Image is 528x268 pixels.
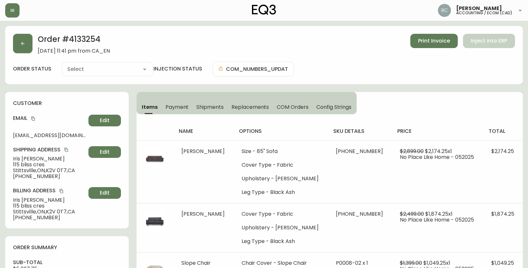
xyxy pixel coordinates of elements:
button: Print Invoice [410,34,458,48]
span: Shipments [196,104,224,110]
img: 565dfad6-18e3-4293-901a-6e0d950430b1.jpg [144,211,165,232]
h4: injection status [153,65,202,72]
h2: Order # 4133254 [38,34,110,48]
h4: name [179,128,228,135]
li: Size - 85" Sofa [242,148,320,154]
button: copy [58,188,65,194]
h4: Shipping Address [13,146,86,153]
span: [PHONE_NUMBER] [336,147,383,155]
li: Chair Cover - Slope Chair [242,260,320,266]
h4: sku details [333,128,387,135]
h4: order summary [13,244,121,251]
h4: options [239,128,323,135]
label: order status [13,65,51,72]
span: [PHONE_NUMBER] [13,215,86,221]
span: 115 bliss cres [13,203,86,209]
span: Edit [100,117,110,124]
span: Slope Chair [181,259,211,267]
span: Iris [PERSON_NAME] [13,156,86,162]
span: $1,049.25 [491,259,514,267]
h4: sub-total [13,259,121,266]
li: Upholstery - [PERSON_NAME] [242,176,320,182]
span: Payment [165,104,189,110]
span: [PERSON_NAME] [456,6,502,11]
li: Upholstery - [PERSON_NAME] [242,225,320,231]
img: 534165a1-44df-43a0-89c9-11b991ced23b.jpg [144,148,165,169]
span: $1,049.25 x 1 [423,259,450,267]
span: [PHONE_NUMBER] [336,210,383,218]
span: $2,499.00 [400,210,424,218]
span: $2,174.25 [491,147,514,155]
h4: price [397,128,478,135]
span: Iris [PERSON_NAME] [13,197,86,203]
li: Cover Type - Fabric [242,211,320,217]
span: 115 bliss cres [13,162,86,168]
h4: Email [13,115,86,122]
span: [EMAIL_ADDRESS][DOMAIN_NAME] [13,133,86,138]
span: [PERSON_NAME] [181,147,225,155]
img: f4ba4e02bd060be8f1386e3ca455bd0e [438,4,451,17]
span: P0008-02 x 1 [336,259,368,267]
button: Edit [88,187,121,199]
button: Edit [88,115,121,126]
span: $1,874.25 [491,210,514,218]
span: $2,899.00 [400,147,424,155]
li: Leg Type - Black Ash [242,238,320,244]
h4: total [489,128,518,135]
span: $2,174.25 x 1 [425,147,452,155]
span: Edit [100,189,110,197]
span: $1,874.25 x 1 [425,210,453,218]
span: Replacements [231,104,269,110]
button: Edit [88,146,121,158]
span: COM Orders [277,104,309,110]
button: copy [63,147,70,153]
span: No Place Like Home - 052025 [400,216,474,223]
span: $1,399.00 [400,259,422,267]
h4: customer [13,100,121,107]
span: No Place Like Home - 052025 [400,153,474,161]
span: [PHONE_NUMBER] [13,173,86,179]
span: [PERSON_NAME] [181,210,225,218]
li: Cover Type - Fabric [242,162,320,168]
span: Edit [100,148,110,156]
span: [DATE] 11:41 pm from CA_EN [38,48,110,54]
h4: Billing Address [13,187,86,194]
span: Items [142,104,158,110]
img: logo [252,5,276,15]
span: Config Strings [316,104,351,110]
span: Print Invoice [418,37,450,45]
h5: accounting / ecom (cad) [456,11,512,15]
span: Stittsville , ON , K2V 0T7 , CA [13,168,86,173]
li: Leg Type - Black Ash [242,189,320,195]
span: Stittsville , ON , K2V 0T7 , CA [13,209,86,215]
button: copy [30,115,36,122]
